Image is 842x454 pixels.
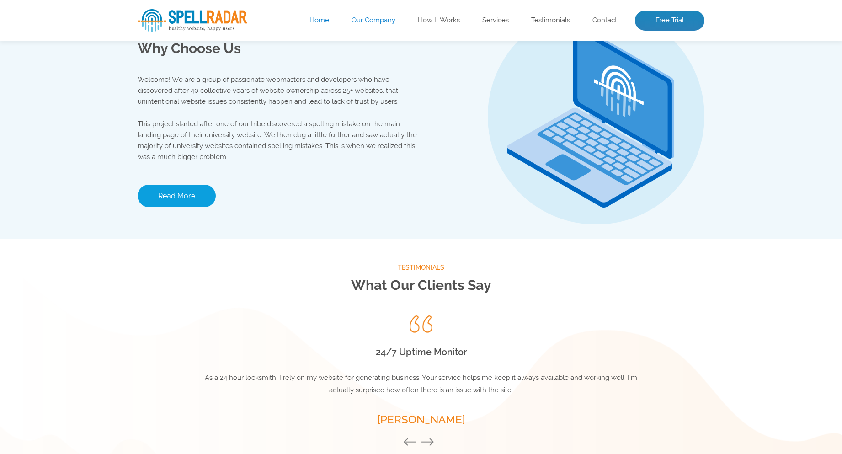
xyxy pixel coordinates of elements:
a: Home [309,16,329,25]
a: Our Company [352,16,395,25]
img: Free Webiste Analysis [480,53,663,61]
a: How It Works [418,16,460,25]
img: SpellRadar [138,9,247,32]
a: Free Trial [635,11,704,31]
a: Testimonials [531,16,570,25]
button: Previous [403,438,421,448]
a: Contact [592,16,617,25]
span: Free [138,37,195,69]
h2: Why Choose Us [138,37,421,61]
p: Welcome! We are a group of passionate webmasters and developers who have discovered after 40 coll... [138,74,421,107]
a: Services [482,16,509,25]
button: Next [421,438,439,448]
input: Enter Your URL [138,114,389,139]
p: This project started after one of our tribe discovered a spelling mistake on the main landing pag... [138,118,421,162]
button: Scan Website [138,148,219,171]
img: Free Webiste Analysis [478,30,704,185]
a: Read More [138,185,216,207]
p: Enter your website’s URL to see spelling mistakes, broken links and more [138,78,464,107]
h1: Website Analysis [138,37,464,69]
